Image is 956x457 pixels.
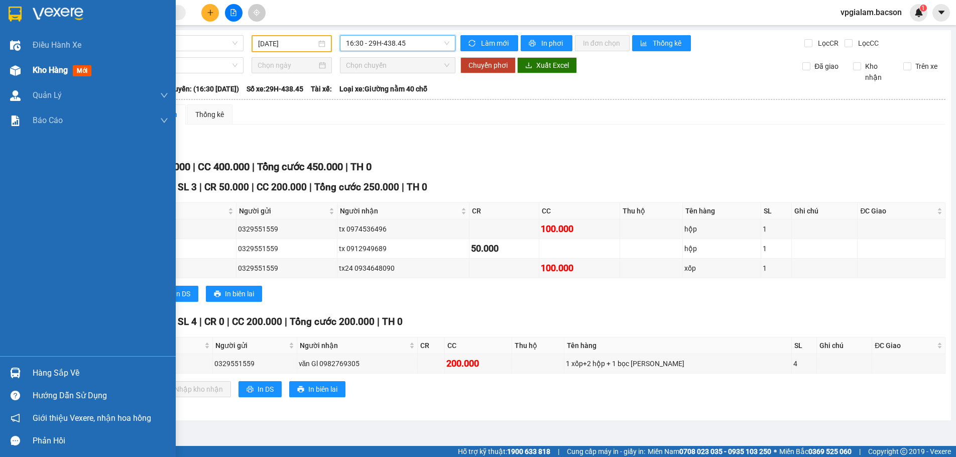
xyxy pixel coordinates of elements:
[339,263,468,274] div: tx24 0934648090
[239,205,327,216] span: Người gửi
[345,161,348,173] span: |
[238,263,335,274] div: 0329551559
[178,181,197,193] span: SL 3
[900,448,907,455] span: copyright
[195,109,224,120] div: Thống kê
[33,39,81,51] span: Điều hành xe
[238,381,282,397] button: printerIn DS
[285,316,287,327] span: |
[33,388,168,403] div: Hướng dẫn sử dụng
[73,65,91,76] span: mới
[11,413,20,423] span: notification
[201,4,219,22] button: plus
[529,40,537,48] span: printer
[525,62,532,70] span: download
[854,38,880,49] span: Lọc CC
[11,391,20,400] span: question-circle
[11,436,20,445] span: message
[564,337,792,354] th: Tên hàng
[174,288,190,299] span: In DS
[653,38,683,49] span: Thống kê
[763,243,789,254] div: 1
[346,36,449,51] span: 16:30 - 29H-438.45
[460,57,516,73] button: Chuyển phơi
[309,181,312,193] span: |
[215,340,287,351] span: Người gửi
[238,223,335,235] div: 0329551559
[860,205,935,216] span: ĐC Giao
[377,316,380,327] span: |
[204,181,249,193] span: CR 50.000
[684,243,759,254] div: hộp
[541,222,618,236] div: 100.000
[33,89,62,101] span: Quản Lý
[339,83,427,94] span: Loại xe: Giường nằm 40 chỗ
[445,337,512,354] th: CC
[9,7,22,22] img: logo-vxr
[779,446,852,457] span: Miền Bắc
[248,4,266,22] button: aim
[763,263,789,274] div: 1
[308,384,337,395] span: In biên lai
[238,243,335,254] div: 0329551559
[257,181,307,193] span: CC 200.000
[914,8,923,17] img: icon-new-feature
[340,205,459,216] span: Người nhận
[33,412,151,424] span: Giới thiệu Vexere, nhận hoa hồng
[469,203,539,219] th: CR
[418,337,445,354] th: CR
[566,358,790,369] div: 1 xốp+2 hộp + 1 bọc [PERSON_NAME]
[684,223,759,235] div: hộp
[632,35,691,51] button: bar-chartThống kê
[155,381,231,397] button: downloadNhập kho nhận
[558,446,559,457] span: |
[258,38,316,49] input: 12/09/2025
[536,60,569,71] span: Xuất Excel
[178,316,197,327] span: SL 4
[792,337,817,354] th: SL
[911,61,941,72] span: Trên xe
[402,181,404,193] span: |
[567,446,645,457] span: Cung cấp máy in - giấy in:
[225,4,243,22] button: file-add
[10,40,21,51] img: warehouse-icon
[230,9,237,16] span: file-add
[761,203,791,219] th: SL
[214,358,295,369] div: 0329551559
[299,358,416,369] div: văn Gl 0982769305
[289,381,345,397] button: printerIn biên lai
[10,90,21,101] img: warehouse-icon
[247,386,254,394] span: printer
[193,161,195,173] span: |
[920,5,927,12] sup: 1
[10,368,21,378] img: warehouse-icon
[460,35,518,51] button: syncLàm mới
[247,83,303,94] span: Số xe: 29H-438.45
[290,316,375,327] span: Tổng cước 200.000
[875,340,935,351] span: ĐC Giao
[258,384,274,395] span: In DS
[252,181,254,193] span: |
[684,263,759,274] div: xốp
[817,337,872,354] th: Ghi chú
[382,316,403,327] span: TH 0
[810,61,843,72] span: Đã giao
[232,316,282,327] span: CC 200.000
[225,288,254,299] span: In biên lai
[155,286,198,302] button: printerIn DS
[214,290,221,298] span: printer
[33,366,168,381] div: Hàng sắp về
[33,114,63,127] span: Báo cáo
[832,6,910,19] span: vpgialam.bacson
[859,446,861,457] span: |
[33,65,68,75] span: Kho hàng
[468,40,477,48] span: sync
[160,91,168,99] span: down
[346,58,449,73] span: Chọn chuyến
[198,161,250,173] span: CC 400.000
[314,181,399,193] span: Tổng cước 250.000
[253,9,260,16] span: aim
[541,261,618,275] div: 100.000
[861,61,896,83] span: Kho nhận
[640,40,649,48] span: bar-chart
